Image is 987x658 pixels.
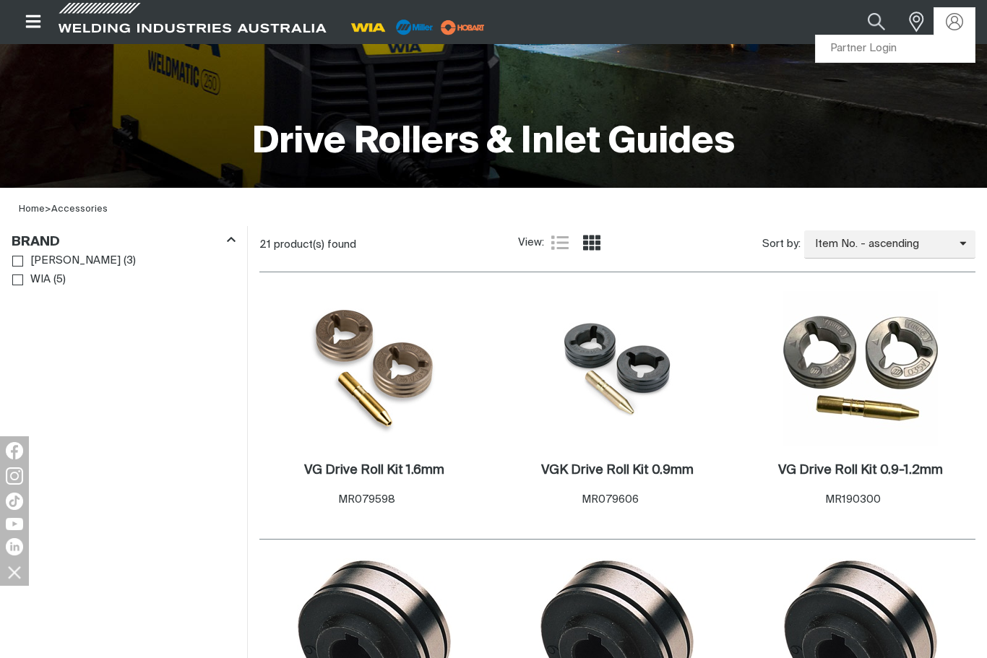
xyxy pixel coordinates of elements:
[304,462,444,479] a: VG Drive Roll Kit 1.6mm
[2,560,27,584] img: hide socials
[259,238,519,252] div: 21
[12,231,236,251] div: Brand
[338,494,395,505] span: MR079598
[6,493,23,510] img: TikTok
[19,204,45,214] a: Home
[518,235,544,251] span: View:
[541,464,694,477] h2: VGK Drive Roll Kit 0.9mm
[30,253,121,269] span: [PERSON_NAME]
[6,442,23,459] img: Facebook
[12,270,51,290] a: WIA
[551,234,569,251] a: List view
[51,204,108,214] a: Accessories
[12,234,60,251] h3: Brand
[541,462,694,479] a: VGK Drive Roll Kit 0.9mm
[540,299,694,438] img: VGK Drive Roll Kit 0.9mm
[834,6,901,38] input: Product name or item number...
[6,538,23,555] img: LinkedIn
[12,251,121,271] a: [PERSON_NAME]
[124,253,136,269] span: ( 3 )
[762,236,801,253] span: Sort by:
[783,291,938,446] img: VG Drive Roll Kit 0.9-1.2mm
[252,119,735,166] h1: Drive Rollers & Inlet Guides
[436,22,489,33] a: miller
[30,272,51,288] span: WIA
[804,236,960,253] span: Item No. - ascending
[582,494,639,505] span: MR079606
[304,464,444,477] h2: VG Drive Roll Kit 1.6mm
[53,272,66,288] span: ( 5 )
[778,464,943,477] h2: VG Drive Roll Kit 0.9-1.2mm
[778,462,943,479] a: VG Drive Roll Kit 0.9-1.2mm
[825,494,881,505] span: MR190300
[852,6,901,38] button: Search products
[436,17,489,38] img: miller
[301,291,447,446] img: VG Drive Roll Kit 1.6mm
[259,226,976,263] section: Product list controls
[6,518,23,530] img: YouTube
[45,204,51,214] span: >
[6,467,23,485] img: Instagram
[816,35,975,62] a: Partner Login
[12,226,236,290] aside: Filters
[12,251,235,290] ul: Brand
[274,239,356,250] span: product(s) found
